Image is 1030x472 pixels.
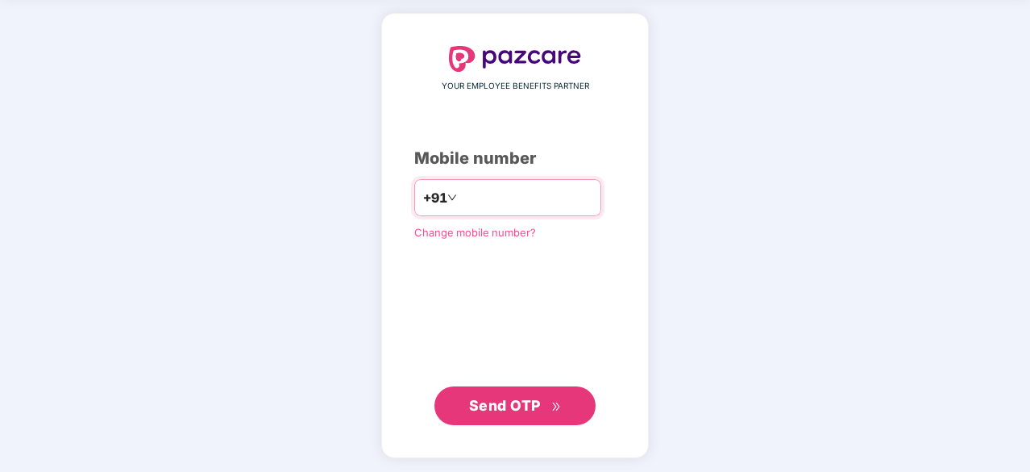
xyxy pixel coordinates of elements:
a: Change mobile number? [414,226,536,239]
div: Mobile number [414,146,616,171]
span: double-right [551,402,562,412]
button: Send OTPdouble-right [434,386,596,425]
span: down [447,193,457,203]
span: Send OTP [469,397,541,414]
img: logo [449,46,581,72]
span: YOUR EMPLOYEE BENEFITS PARTNER [442,80,589,93]
span: +91 [423,188,447,208]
